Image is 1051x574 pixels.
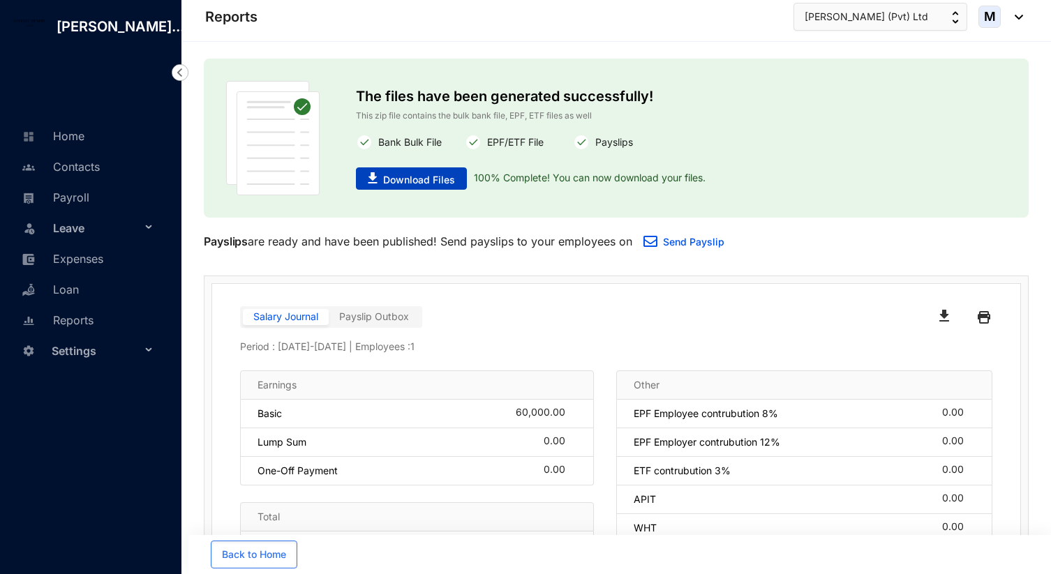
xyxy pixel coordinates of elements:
[383,173,455,187] span: Download Files
[634,492,656,506] p: APIT
[258,435,306,449] p: Lump Sum
[590,134,633,151] p: Payslips
[1008,15,1023,20] img: dropdown-black.8e83cc76930a90b1a4fdb6d089b7bf3a.svg
[978,306,990,328] img: black-printer.ae25802fba4fa849f9fa1ebd19a7ed0d.svg
[482,134,544,151] p: EPF/ETF File
[22,161,35,174] img: people-unselected.118708e94b43a90eceab.svg
[18,190,89,204] a: Payroll
[22,192,35,204] img: payroll-unselected.b590312f920e76f0c668.svg
[356,81,876,109] p: The files have been generated successfully!
[258,407,282,421] p: Basic
[634,435,780,449] p: EPF Employer contrubution 12%
[172,64,188,81] img: nav-icon-left.19a07721e4dec06a274f6d07517f07b7.svg
[226,81,320,195] img: publish-paper.61dc310b45d86ac63453e08fbc6f32f2.svg
[544,435,576,449] div: 0.00
[467,167,706,190] p: 100% Complete! You can now download your files.
[211,541,297,568] button: Back to Home
[258,510,280,524] p: Total
[18,313,94,327] a: Reports
[952,11,959,24] img: up-down-arrow.74152d26bf9780fbf563ca9c90304185.svg
[942,464,975,478] div: 0.00
[18,252,103,266] a: Expenses
[22,315,35,327] img: report-unselected.e6a6b4230fc7da01f883.svg
[942,407,975,421] div: 0.00
[643,236,657,247] img: email.a35e10f87340586329067f518280dd4d.svg
[53,214,141,242] span: Leave
[205,7,258,27] p: Reports
[253,310,318,322] span: Salary Journal
[573,134,590,151] img: white-round-correct.82fe2cc7c780f4a5f5076f0407303cee.svg
[356,134,373,151] img: white-round-correct.82fe2cc7c780f4a5f5076f0407303cee.svg
[942,521,975,535] div: 0.00
[984,10,996,23] span: M
[14,19,45,27] img: log
[634,378,659,392] p: Other
[52,337,141,365] span: Settings
[45,17,195,36] p: [PERSON_NAME]...
[634,464,731,478] p: ETF contrubution 3%
[18,160,100,174] a: Contacts
[18,282,79,296] a: Loan
[942,435,975,449] div: 0.00
[544,464,576,478] div: 0.00
[258,464,338,478] p: One-Off Payment
[793,3,967,31] button: [PERSON_NAME] (Pvt) Ltd
[204,233,632,250] p: are ready and have been published! Send payslips to your employees on
[805,9,928,24] span: [PERSON_NAME] (Pvt) Ltd
[22,221,36,235] img: leave-unselected.2934df6273408c3f84d9.svg
[11,120,165,151] li: Home
[258,378,297,392] p: Earnings
[222,547,286,561] span: Back to Home
[18,129,84,143] a: Home
[939,310,949,322] img: black-download.65125d1489207c3b344388237fee996b.svg
[356,109,876,123] p: This zip file contains the bulk bank file, EPF, ETF files as well
[11,304,165,335] li: Reports
[634,521,657,535] p: WHT
[22,345,35,357] img: settings-unselected.1febfda315e6e19643a1.svg
[516,407,576,421] div: 60,000.00
[942,492,975,506] div: 0.00
[11,273,165,304] li: Loan
[204,233,248,250] p: Payslips
[663,236,724,248] a: Send Payslip
[373,134,442,151] p: Bank Bulk File
[632,229,736,257] button: Send Payslip
[465,134,482,151] img: white-round-correct.82fe2cc7c780f4a5f5076f0407303cee.svg
[22,253,35,266] img: expense-unselected.2edcf0507c847f3e9e96.svg
[22,284,35,296] img: loan-unselected.d74d20a04637f2d15ab5.svg
[634,407,778,421] p: EPF Employee contrubution 8%
[11,151,165,181] li: Contacts
[11,243,165,273] li: Expenses
[22,130,35,143] img: home-unselected.a29eae3204392db15eaf.svg
[356,167,467,190] button: Download Files
[240,340,992,354] p: Period : [DATE] - [DATE] | Employees : 1
[11,181,165,212] li: Payroll
[339,310,409,322] span: Payslip Outbox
